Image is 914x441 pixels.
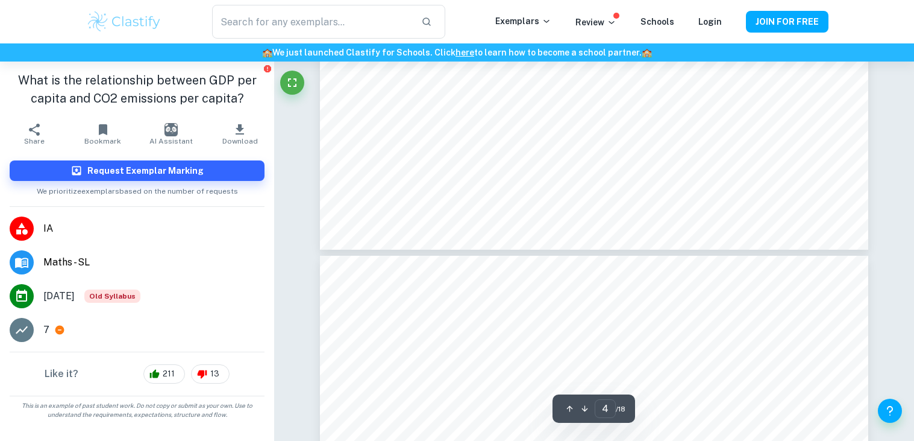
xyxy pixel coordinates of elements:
[84,290,140,303] div: Although this IA is written for the old math syllabus (last exam in November 2020), the current I...
[156,368,181,380] span: 211
[10,160,264,181] button: Request Exemplar Marking
[746,11,828,33] button: JOIN FOR FREE
[455,48,474,57] a: here
[43,289,75,303] span: [DATE]
[164,123,178,136] img: AI Assistant
[37,181,238,197] span: We prioritize exemplars based on the number of requests
[84,290,140,303] span: Old Syllabus
[43,221,264,236] span: IA
[222,137,258,145] span: Download
[262,48,272,57] span: 🏫
[205,117,274,151] button: Download
[204,368,226,380] span: 13
[10,71,264,107] h1: What is the relationship between GDP per capita and CO2 emissions per capita?
[43,323,49,337] p: 7
[87,164,204,177] h6: Request Exemplar Marking
[69,117,137,151] button: Bookmark
[616,404,625,414] span: / 18
[24,137,45,145] span: Share
[698,17,722,27] a: Login
[5,401,269,419] span: This is an example of past student work. Do not copy or submit as your own. Use to understand the...
[84,137,121,145] span: Bookmark
[642,48,652,57] span: 🏫
[149,137,193,145] span: AI Assistant
[878,399,902,423] button: Help and Feedback
[191,364,230,384] div: 13
[86,10,163,34] img: Clastify logo
[263,64,272,73] button: Report issue
[143,364,185,384] div: 211
[280,71,304,95] button: Fullscreen
[45,367,78,381] h6: Like it?
[2,46,912,59] h6: We just launched Clastify for Schools. Click to learn how to become a school partner.
[212,5,411,39] input: Search for any exemplars...
[495,14,551,28] p: Exemplars
[575,16,616,29] p: Review
[43,255,264,270] span: Maths - SL
[137,117,206,151] button: AI Assistant
[640,17,674,27] a: Schools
